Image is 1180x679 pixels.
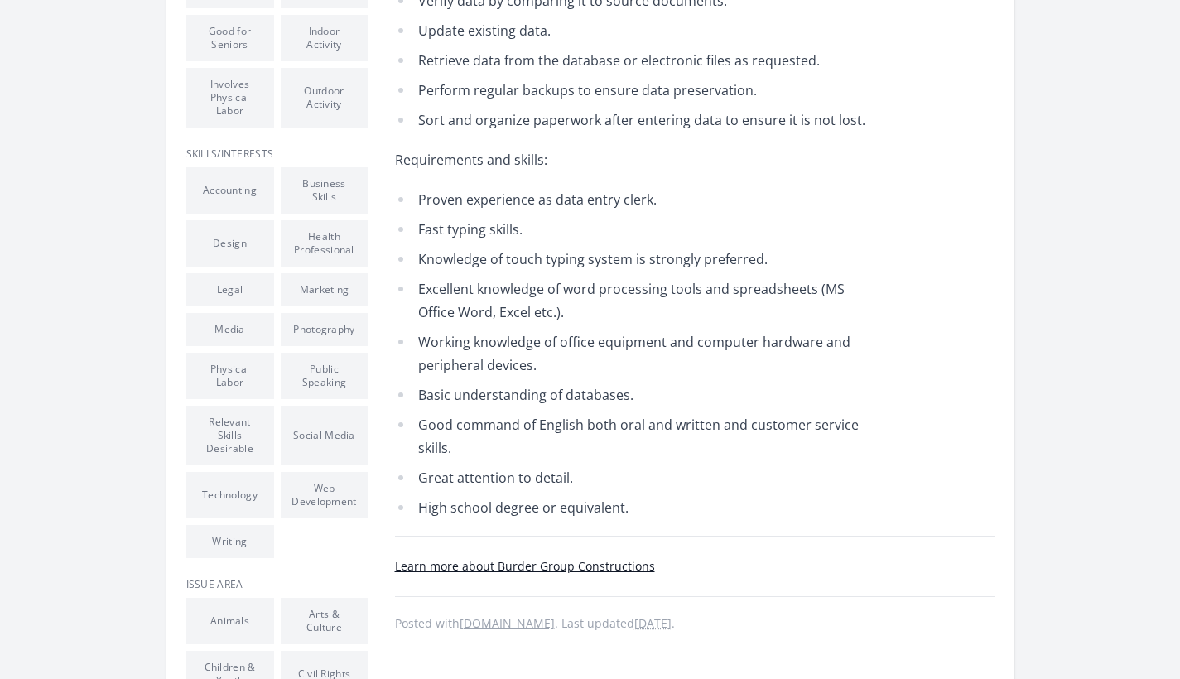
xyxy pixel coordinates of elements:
[281,598,368,644] li: Arts & Culture
[395,277,879,324] li: Excellent knowledge of word processing tools and spreadsheets (MS Office Word, Excel etc.).
[395,188,879,211] li: Proven experience as data entry clerk.
[395,558,655,574] a: Learn more about Burder Group Constructions
[395,413,879,460] li: Good command of English both oral and written and customer service skills.
[186,68,274,128] li: Involves Physical Labor
[395,496,879,519] li: High school degree or equivalent.
[281,472,368,518] li: Web Development
[281,406,368,465] li: Social Media
[281,15,368,61] li: Indoor Activity
[395,79,879,102] li: Perform regular backups to ensure data preservation.
[186,15,274,61] li: Good for Seniors
[395,466,879,489] li: Great attention to detail.
[186,313,274,346] li: Media
[281,68,368,128] li: Outdoor Activity
[395,617,995,630] p: Posted with . Last updated .
[186,353,274,399] li: Physical Labor
[395,148,879,171] p: Requirements and skills:
[186,220,274,267] li: Design
[186,167,274,214] li: Accounting
[281,167,368,214] li: Business Skills
[281,273,368,306] li: Marketing
[186,147,368,161] h3: Skills/Interests
[186,525,274,558] li: Writing
[186,273,274,306] li: Legal
[395,108,879,132] li: Sort and organize paperwork after entering data to ensure it is not lost.
[186,578,368,591] h3: Issue area
[395,383,879,407] li: Basic understanding of databases.
[395,330,879,377] li: Working knowledge of office equipment and computer hardware and peripheral devices.
[634,615,672,631] abbr: Wed, Jan 22, 2025 4:48 PM
[395,248,879,271] li: Knowledge of touch typing system is strongly preferred.
[281,353,368,399] li: Public Speaking
[395,49,879,72] li: Retrieve data from the database or electronic files as requested.
[186,406,274,465] li: Relevant Skills Desirable
[395,218,879,241] li: Fast typing skills.
[460,615,555,631] a: [DOMAIN_NAME]
[281,313,368,346] li: Photography
[395,19,879,42] li: Update existing data.
[186,472,274,518] li: Technology
[186,598,274,644] li: Animals
[281,220,368,267] li: Health Professional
